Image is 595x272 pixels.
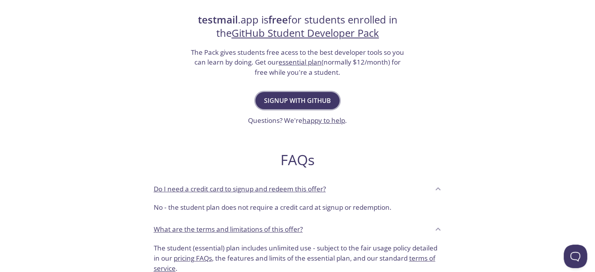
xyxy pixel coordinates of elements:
h3: Questions? We're . [248,115,347,126]
iframe: Help Scout Beacon - Open [564,245,587,268]
h2: FAQs [147,151,448,169]
h2: .app is for students enrolled in the [190,13,405,40]
p: What are the terms and limitations of this offer? [154,224,303,234]
p: Do I need a credit card to signup and redeem this offer? [154,184,326,194]
div: Do I need a credit card to signup and redeem this offer? [147,199,448,219]
a: happy to help [302,116,345,125]
span: Signup with GitHub [264,95,331,106]
p: No - the student plan does not require a credit card at signup or redemption. [154,202,442,213]
a: pricing FAQs [174,254,212,263]
button: Signup with GitHub [255,92,340,109]
strong: free [268,13,288,27]
a: essential plan [279,58,322,67]
h3: The Pack gives students free acess to the best developer tools so you can learn by doing. Get our... [190,47,405,77]
div: Do I need a credit card to signup and redeem this offer? [147,178,448,199]
a: GitHub Student Developer Pack [232,26,379,40]
div: What are the terms and limitations of this offer? [147,219,448,240]
strong: testmail [198,13,238,27]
